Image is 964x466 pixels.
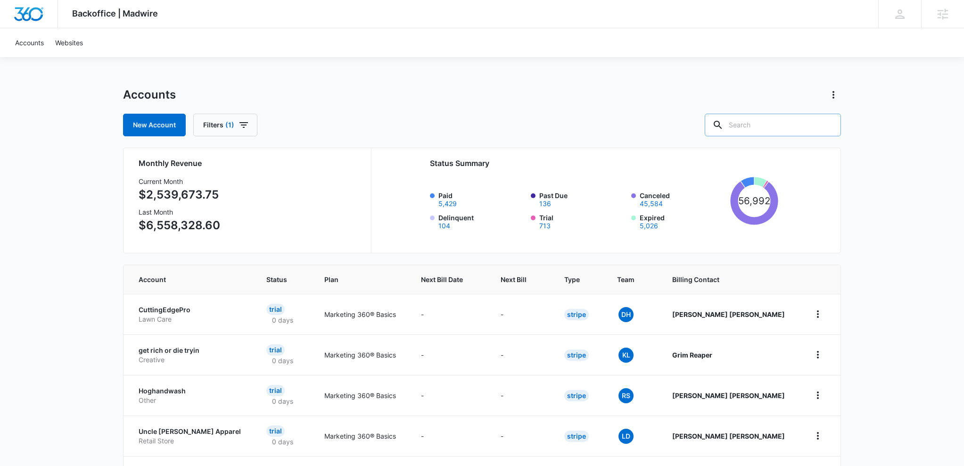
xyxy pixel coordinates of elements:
td: - [489,334,553,375]
button: Paid [438,200,457,207]
strong: [PERSON_NAME] [PERSON_NAME] [672,432,785,440]
label: Canceled [640,191,726,207]
h3: Last Month [139,207,220,217]
td: - [489,294,553,334]
p: Creative [139,355,244,365]
p: CuttingEdgePro [139,305,244,315]
span: Backoffice | Madwire [72,8,158,18]
div: Trial [266,304,285,315]
a: Accounts [9,28,49,57]
button: Trial [539,223,551,229]
h2: Monthly Revenue [139,158,360,169]
a: Websites [49,28,89,57]
h2: Status Summary [430,158,778,169]
p: $6,558,328.60 [139,217,220,234]
a: HoghandwashOther [139,386,244,405]
span: (1) [225,122,234,128]
p: Lawn Care [139,315,244,324]
p: Marketing 360® Basics [324,350,398,360]
p: 0 days [266,356,299,366]
span: Status [266,275,288,284]
button: Expired [640,223,658,229]
label: Past Due [539,191,626,207]
label: Paid [438,191,525,207]
a: Uncle [PERSON_NAME] ApparelRetail Store [139,427,244,445]
p: Marketing 360® Basics [324,391,398,400]
p: Other [139,396,244,405]
td: - [410,294,490,334]
button: home [810,388,825,403]
h3: Current Month [139,176,220,186]
td: - [410,416,490,456]
strong: [PERSON_NAME] [PERSON_NAME] [672,310,785,318]
a: New Account [123,114,186,136]
strong: [PERSON_NAME] [PERSON_NAME] [672,391,785,399]
div: Trial [266,344,285,356]
a: CuttingEdgeProLawn Care [139,305,244,324]
label: Delinquent [438,213,525,229]
span: Type [564,275,581,284]
div: Trial [266,425,285,437]
span: DH [618,307,634,322]
button: home [810,347,825,362]
p: Marketing 360® Basics [324,309,398,319]
div: Stripe [564,309,589,320]
p: 0 days [266,396,299,406]
span: Next Bill [501,275,528,284]
input: Search [705,114,841,136]
span: Next Bill Date [421,275,465,284]
span: Plan [324,275,398,284]
p: Uncle [PERSON_NAME] Apparel [139,427,244,436]
p: Marketing 360® Basics [324,431,398,441]
td: - [489,375,553,416]
td: - [489,416,553,456]
p: Retail Store [139,436,244,446]
div: Stripe [564,390,589,401]
div: Stripe [564,431,589,442]
label: Trial [539,213,626,229]
button: Canceled [640,200,663,207]
button: Filters(1) [193,114,257,136]
div: Stripe [564,349,589,361]
span: LD [618,429,634,444]
div: Trial [266,385,285,396]
p: Hoghandwash [139,386,244,396]
button: home [810,428,825,443]
p: 0 days [266,315,299,325]
span: KL [618,348,634,363]
button: Past Due [539,200,551,207]
a: get rich or die tryinCreative [139,346,244,364]
p: $2,539,673.75 [139,186,220,203]
p: 0 days [266,437,299,447]
tspan: 56,992 [738,195,770,207]
span: Team [617,275,635,284]
h1: Accounts [123,88,176,102]
button: Delinquent [438,223,450,229]
label: Expired [640,213,726,229]
p: get rich or die tryin [139,346,244,355]
td: - [410,334,490,375]
span: RS [618,388,634,403]
span: Account [139,275,230,284]
strong: Grim Reaper [672,351,712,359]
td: - [410,375,490,416]
span: Billing Contact [672,275,788,284]
button: Actions [826,87,841,102]
button: home [810,307,825,322]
